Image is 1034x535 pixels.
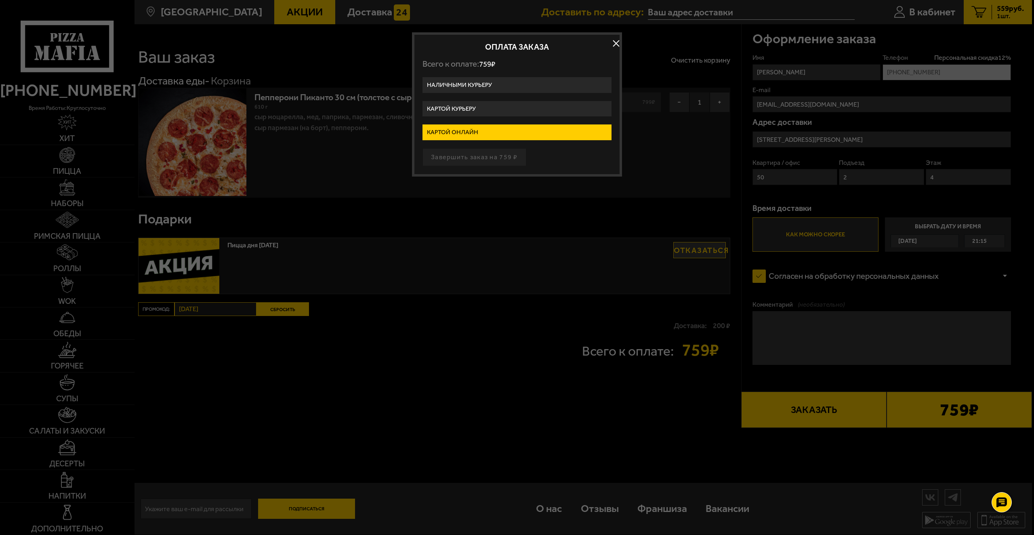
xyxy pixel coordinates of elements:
[422,77,612,93] label: Наличными курьеру
[422,124,612,140] label: Картой онлайн
[422,59,612,69] p: Всего к оплате:
[479,59,495,69] span: 759 ₽
[422,101,612,117] label: Картой курьеру
[422,43,612,51] h2: Оплата заказа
